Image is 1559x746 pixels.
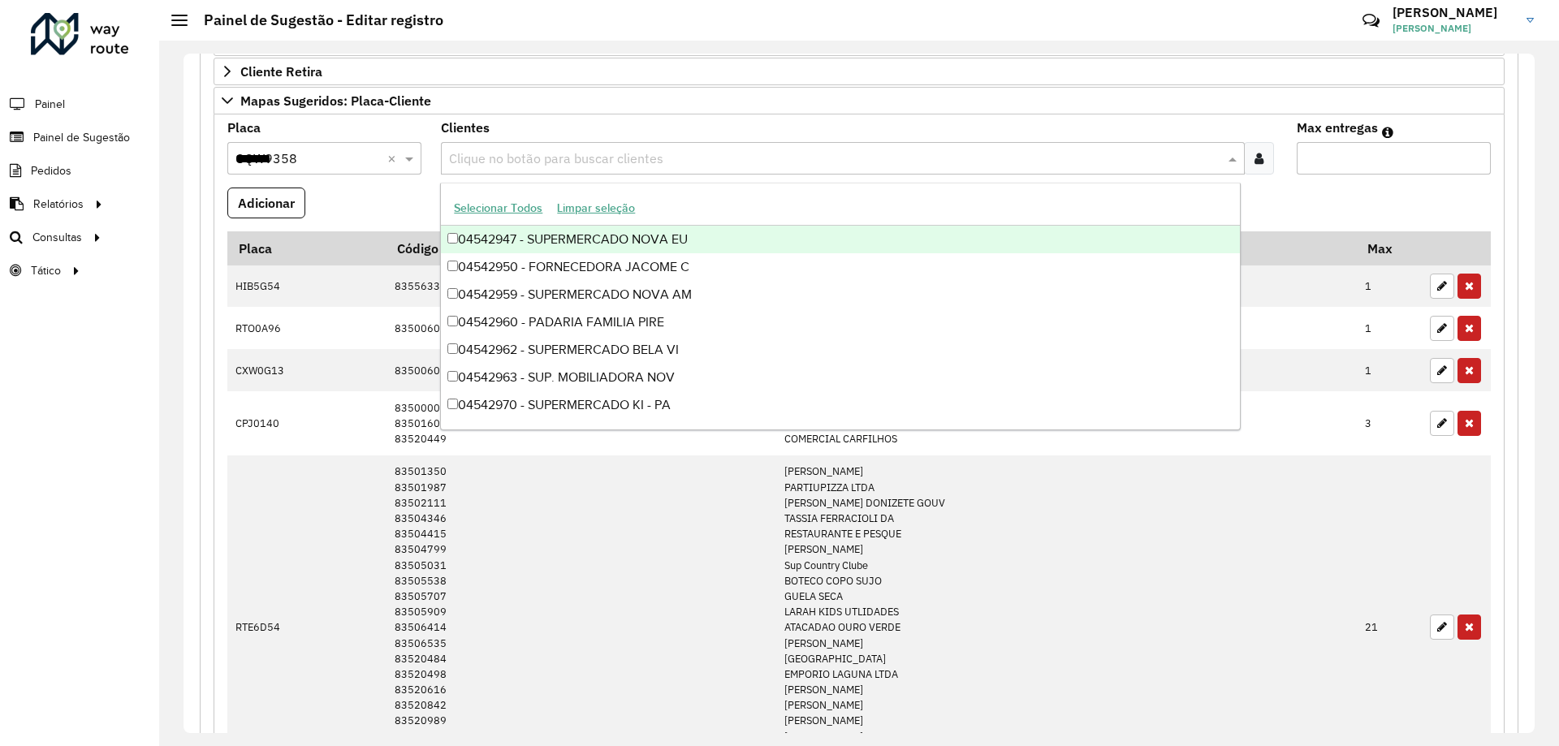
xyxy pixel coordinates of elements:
[441,253,1239,281] div: 04542950 - FORNECEDORA JACOME C
[386,349,776,391] td: 83500607
[227,118,261,137] label: Placa
[441,118,490,137] label: Clientes
[386,265,776,308] td: 83556332
[441,364,1239,391] div: 04542963 - SUP. MOBILIADORA NOV
[447,196,550,221] button: Selecionar Todos
[227,188,305,218] button: Adicionar
[31,262,61,279] span: Tático
[441,308,1239,336] div: 04542960 - PADARIA FAMILIA PIRE
[227,391,386,455] td: CPJ0140
[550,196,642,221] button: Limpar seleção
[33,129,130,146] span: Painel de Sugestão
[386,307,776,349] td: 83500607
[441,226,1239,253] div: 04542947 - SUPERMERCADO NOVA EU
[227,231,386,265] th: Placa
[1357,265,1422,308] td: 1
[440,183,1240,430] ng-dropdown-panel: Options list
[441,336,1239,364] div: 04542962 - SUPERMERCADO BELA VI
[32,229,82,246] span: Consultas
[227,349,386,391] td: CXW0G13
[441,281,1239,308] div: 04542959 - SUPERMERCADO NOVA AM
[1393,21,1514,36] span: [PERSON_NAME]
[240,65,322,78] span: Cliente Retira
[1357,231,1422,265] th: Max
[1382,126,1393,139] em: Máximo de clientes que serão colocados na mesma rota com os clientes informados
[31,162,71,179] span: Pedidos
[441,391,1239,419] div: 04542970 - SUPERMERCADO KI - PA
[227,265,386,308] td: HIB5G54
[1357,307,1422,349] td: 1
[227,307,386,349] td: RTO0A96
[1357,391,1422,455] td: 3
[386,231,776,265] th: Código Cliente
[1354,3,1388,38] a: Contato Rápido
[1297,118,1378,137] label: Max entregas
[240,94,431,107] span: Mapas Sugeridos: Placa-Cliente
[214,87,1505,114] a: Mapas Sugeridos: Placa-Cliente
[33,196,84,213] span: Relatórios
[441,419,1239,446] div: 04543608 - FAMILIA [PERSON_NAME]
[214,58,1505,85] a: Cliente Retira
[1393,5,1514,20] h3: [PERSON_NAME]
[188,11,443,29] h2: Painel de Sugestão - Editar registro
[387,149,401,168] span: Clear all
[1357,349,1422,391] td: 1
[35,96,65,113] span: Painel
[386,391,776,455] td: 83500003 83501606 83520449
